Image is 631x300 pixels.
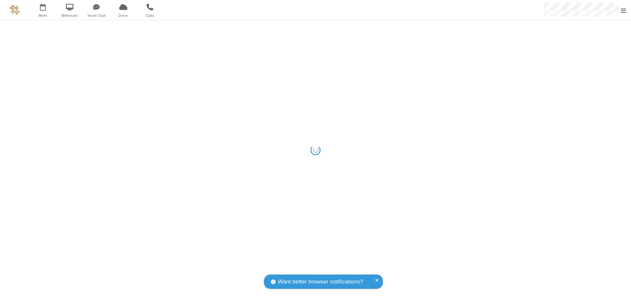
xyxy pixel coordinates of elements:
[57,13,82,18] span: Webinars
[278,278,363,286] span: Want better browser notifications?
[10,5,20,15] img: QA Selenium DO NOT DELETE OR CHANGE
[31,13,55,18] span: Meet
[84,13,109,18] span: Team Chat
[111,13,136,18] span: Drive
[138,13,162,18] span: Calls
